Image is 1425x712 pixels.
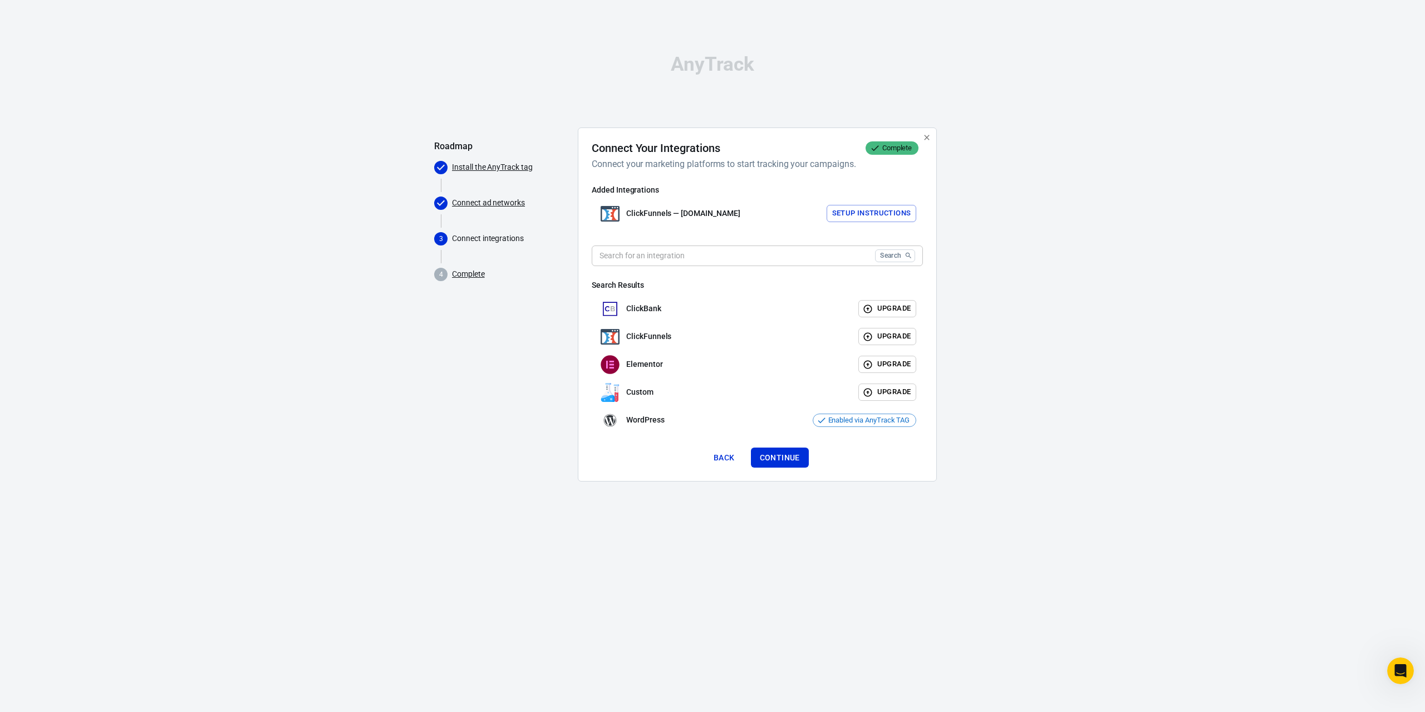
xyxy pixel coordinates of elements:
p: Connect integrations [452,233,569,244]
button: Upgrade [858,300,917,317]
p: ClickFunnels — [DOMAIN_NAME] [626,208,740,219]
div: Adam says… [9,305,214,348]
p: ClickBank [626,303,661,315]
li: Purchase [26,33,174,43]
div: We will check the event data being passed by the clickfunnels webhook and see if we can update th... [18,75,174,119]
h6: Added Integrations [592,184,923,195]
a: Install the AnyTrack tag [452,161,533,173]
img: ClickBank [601,299,620,318]
div: Adam says… [9,134,214,233]
h5: Roadmap [434,141,569,152]
div: We'll inform you when clickfunnels 2 is supported. [18,251,174,272]
button: Start recording [71,365,80,374]
span: Enabled via AnyTrack TAG [824,415,914,426]
button: Search [875,249,915,262]
div: This integration is automatically enabled via the AnyTrack TAG, no need to add it manually. [813,414,917,427]
div: So in other words no you wont check and do this soon [49,311,205,333]
img: ClickFunnels [601,204,620,223]
text: 3 [439,235,443,243]
span: Complete [878,143,917,154]
button: Setup Instructions [827,205,917,222]
button: Upload attachment [53,365,62,374]
a: Connect ad networks [452,197,525,209]
div: You're 100% correct. [18,239,174,251]
p: Active [54,14,76,25]
button: Upgrade [858,328,917,345]
input: Search for an integration [592,245,871,266]
text: 4 [439,271,443,278]
textarea: Message… [9,341,213,360]
button: Gif picker [35,365,44,374]
h6: Search Results [592,279,923,291]
button: Upgrade [858,356,917,373]
div: Laurent says… [9,233,214,304]
p: ClickFunnels [626,331,671,342]
button: go back [7,4,28,26]
div: Close [195,4,215,24]
h6: Connect your marketing platforms to start tracking your campaigns. [592,157,918,171]
p: Elementor [626,359,663,370]
button: Home [174,4,195,26]
img: WordPress [601,411,620,430]
div: I dont want to be a guinea pig for testing if this can work Id have to figure out which is the co... [40,134,214,224]
div: I dont want to be a guinea pig for testing if this can work Id have to figure out which is the co... [49,141,205,217]
li: appointment created [26,59,174,70]
img: Profile image for Laurent [32,6,50,24]
div: You're 100% correct.We'll inform you when clickfunnels 2 is supported.Regards, [9,233,183,295]
button: Continue [751,448,809,468]
button: Upgrade [858,384,917,401]
div: AnyTrack [434,55,991,74]
h1: [PERSON_NAME] [54,6,126,14]
li: upsell [26,46,174,57]
div: So in other words no you wont check and do this soon [40,305,214,340]
a: Complete [452,268,485,280]
h4: Connect Your Integrations [592,141,720,155]
button: Back [706,448,742,468]
div: Regards, [18,278,174,289]
img: ClickFunnels [601,327,620,346]
button: Send a message… [190,360,209,378]
img: Elementor [601,355,620,374]
iframe: To enrich screen reader interactions, please activate Accessibility in Grammarly extension settings [1387,657,1414,684]
button: Emoji picker [17,365,26,374]
p: Custom [626,386,653,398]
img: Custom [601,383,620,402]
p: WordPress [626,414,665,426]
